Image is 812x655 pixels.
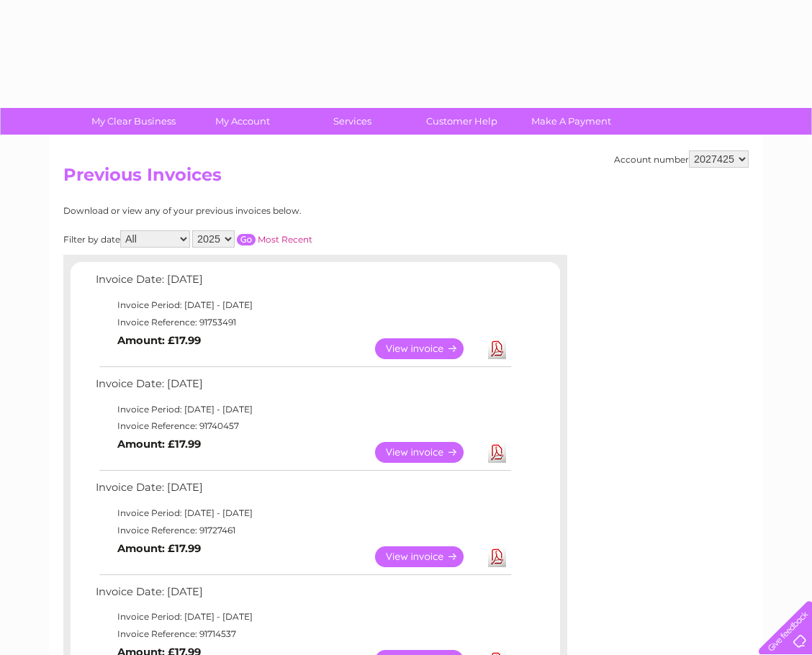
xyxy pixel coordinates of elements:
td: Invoice Period: [DATE] - [DATE] [92,505,513,522]
td: Invoice Reference: 91727461 [92,522,513,539]
td: Invoice Reference: 91740457 [92,417,513,435]
td: Invoice Period: [DATE] - [DATE] [92,297,513,314]
h2: Previous Invoices [63,165,749,192]
td: Invoice Reference: 91714537 [92,625,513,643]
b: Amount: £17.99 [117,542,201,555]
a: View [375,338,481,359]
td: Invoice Period: [DATE] - [DATE] [92,401,513,418]
div: Download or view any of your previous invoices below. [63,206,441,216]
a: Make A Payment [512,108,631,135]
div: Filter by date [63,230,441,248]
td: Invoice Date: [DATE] [92,270,513,297]
a: Services [293,108,412,135]
td: Invoice Date: [DATE] [92,478,513,505]
div: Account number [614,150,749,168]
a: Download [488,442,506,463]
a: Customer Help [402,108,521,135]
a: Download [488,546,506,567]
td: Invoice Reference: 91753491 [92,314,513,331]
b: Amount: £17.99 [117,438,201,451]
a: My Clear Business [74,108,193,135]
b: Amount: £17.99 [117,334,201,347]
a: View [375,546,481,567]
a: My Account [184,108,302,135]
td: Invoice Date: [DATE] [92,582,513,609]
a: Download [488,338,506,359]
a: Most Recent [258,234,312,245]
td: Invoice Date: [DATE] [92,374,513,401]
a: View [375,442,481,463]
td: Invoice Period: [DATE] - [DATE] [92,608,513,625]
